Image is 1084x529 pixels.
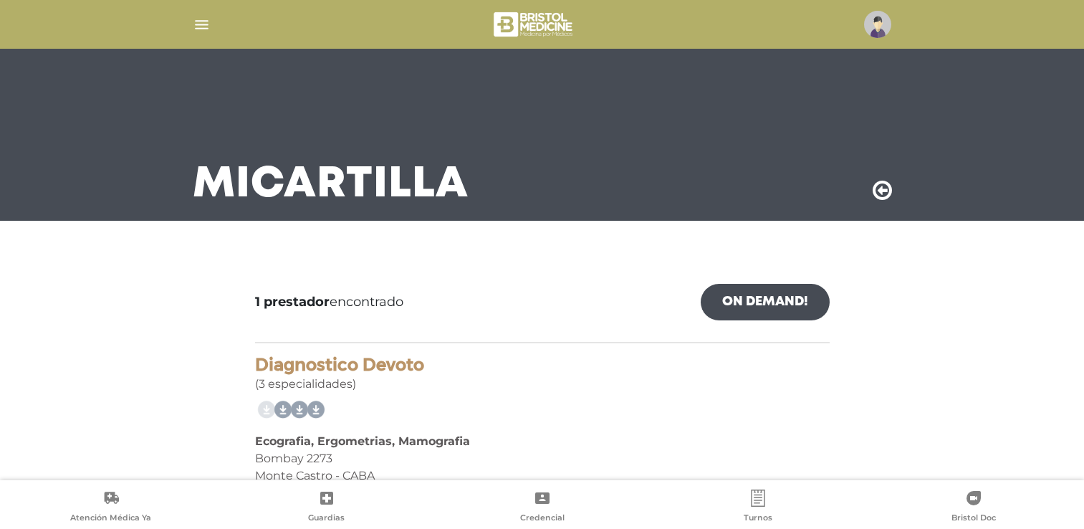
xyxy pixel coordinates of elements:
[491,7,577,42] img: bristol-medicine-blanco.png
[255,292,403,312] span: encontrado
[255,450,830,467] div: Bombay 2273
[865,490,1081,526] a: Bristol Doc
[255,355,830,376] h4: Diagnostico Devoto
[744,513,772,525] span: Turnos
[3,490,219,526] a: Atención Médica Ya
[255,434,470,448] b: Ecografia, Ergometrias, Mamografia
[864,11,891,38] img: profile-placeholder.svg
[193,16,211,34] img: Cober_menu-lines-white.svg
[308,513,345,525] span: Guardias
[255,355,830,393] div: (3 especialidades)
[193,166,469,204] h3: Mi Cartilla
[70,513,151,525] span: Atención Médica Ya
[701,284,830,320] a: On Demand!
[219,490,434,526] a: Guardias
[255,467,830,485] div: Monte Castro - CABA
[650,490,865,526] a: Turnos
[520,513,565,525] span: Credencial
[951,513,996,525] span: Bristol Doc
[434,490,650,526] a: Credencial
[255,294,330,310] b: 1 prestador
